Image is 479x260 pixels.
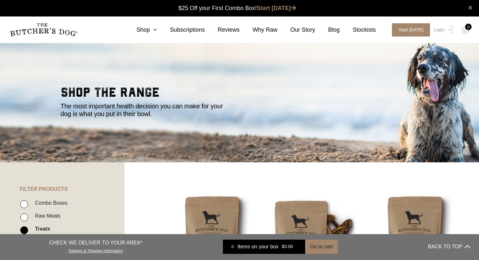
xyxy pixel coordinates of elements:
[69,247,123,253] a: Delivery & Shipping Information
[385,23,432,37] a: Start [DATE]
[468,4,473,12] a: close
[61,86,419,102] h2: shop the range
[432,23,453,37] a: Login
[228,244,237,250] div: 0
[282,244,293,249] bdi: 0.00
[315,26,340,34] a: Blog
[277,26,315,34] a: Our Story
[32,199,67,207] label: Combo Boxes
[49,239,142,247] p: CHECK WE DELIVER TO YOUR AREA*
[32,224,50,233] label: Treats
[428,239,470,255] button: BACK TO TOP
[257,5,296,11] a: Start [DATE]
[465,24,472,30] div: 0
[223,240,305,254] a: 0 Items on your box $0.00
[392,23,430,37] span: Start [DATE]
[282,244,284,249] span: $
[124,26,157,34] a: Shop
[305,240,337,254] button: Go to cart
[32,211,60,220] label: Raw Meals
[157,26,205,34] a: Subscriptions
[61,102,232,118] p: The most important health decision you can make for your dog is what you put in their bowl.
[340,26,376,34] a: Stockists
[240,26,277,34] a: Why Raw
[237,243,278,251] span: Items on your box
[205,26,240,34] a: Reviews
[461,26,469,34] img: TBD_Cart-Empty.png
